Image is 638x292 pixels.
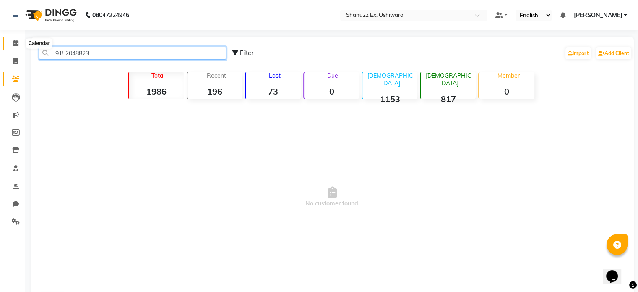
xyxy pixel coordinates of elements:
p: Member [482,72,534,79]
strong: 73 [246,86,301,97]
p: Due [306,72,359,79]
span: Filter [240,49,253,57]
span: [PERSON_NAME] [573,11,622,20]
a: Add Client [596,47,631,59]
img: logo [21,3,79,27]
p: Recent [191,72,242,79]
strong: 1153 [362,94,417,104]
strong: 817 [421,94,476,104]
b: 08047224946 [92,3,129,27]
input: Search by Name/Mobile/Email/Code [39,47,226,60]
div: Calendar [26,39,52,49]
p: [DEMOGRAPHIC_DATA] [366,72,417,87]
strong: 0 [304,86,359,97]
span: No customer found. [31,103,634,292]
p: Lost [249,72,301,79]
a: Import [565,47,591,59]
p: Total [132,72,184,79]
iframe: chat widget [603,258,630,284]
strong: 1986 [129,86,184,97]
strong: 0 [479,86,534,97]
p: [DEMOGRAPHIC_DATA] [424,72,476,87]
strong: 196 [187,86,242,97]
